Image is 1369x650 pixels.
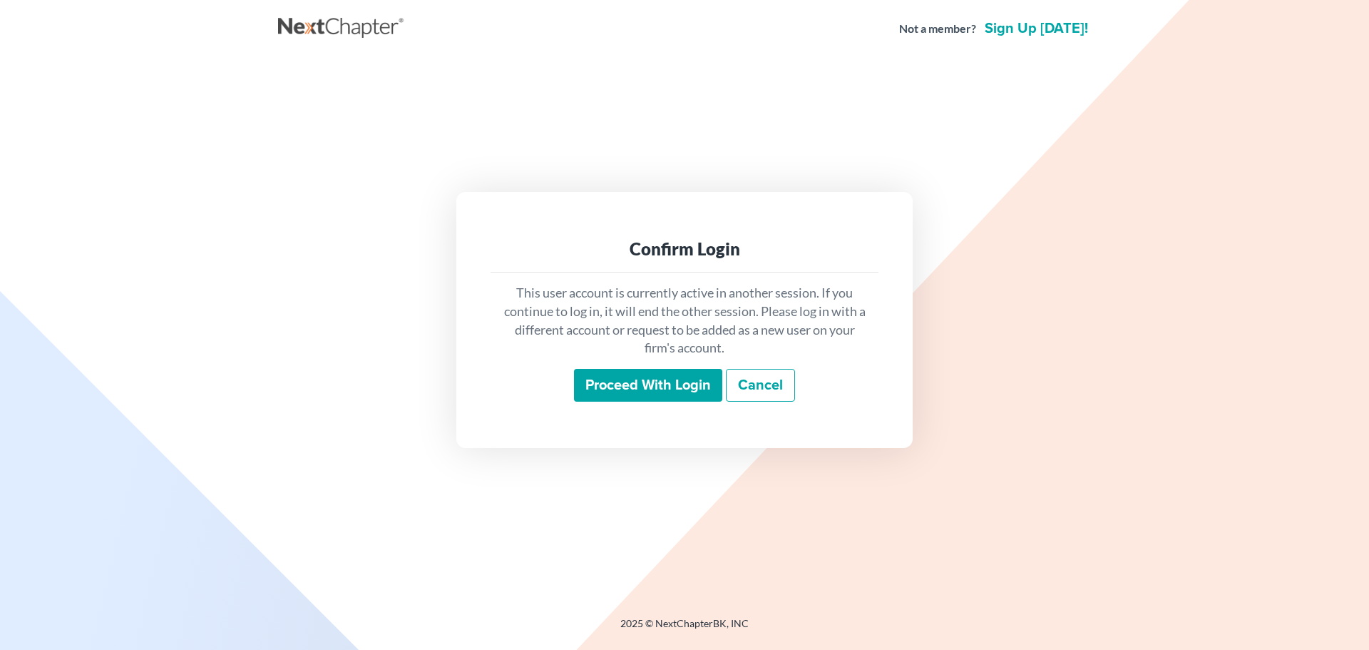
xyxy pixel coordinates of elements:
[574,369,722,402] input: Proceed with login
[502,238,867,260] div: Confirm Login
[278,616,1091,642] div: 2025 © NextChapterBK, INC
[502,284,867,357] p: This user account is currently active in another session. If you continue to log in, it will end ...
[899,21,976,37] strong: Not a member?
[726,369,795,402] a: Cancel
[982,21,1091,36] a: Sign up [DATE]!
